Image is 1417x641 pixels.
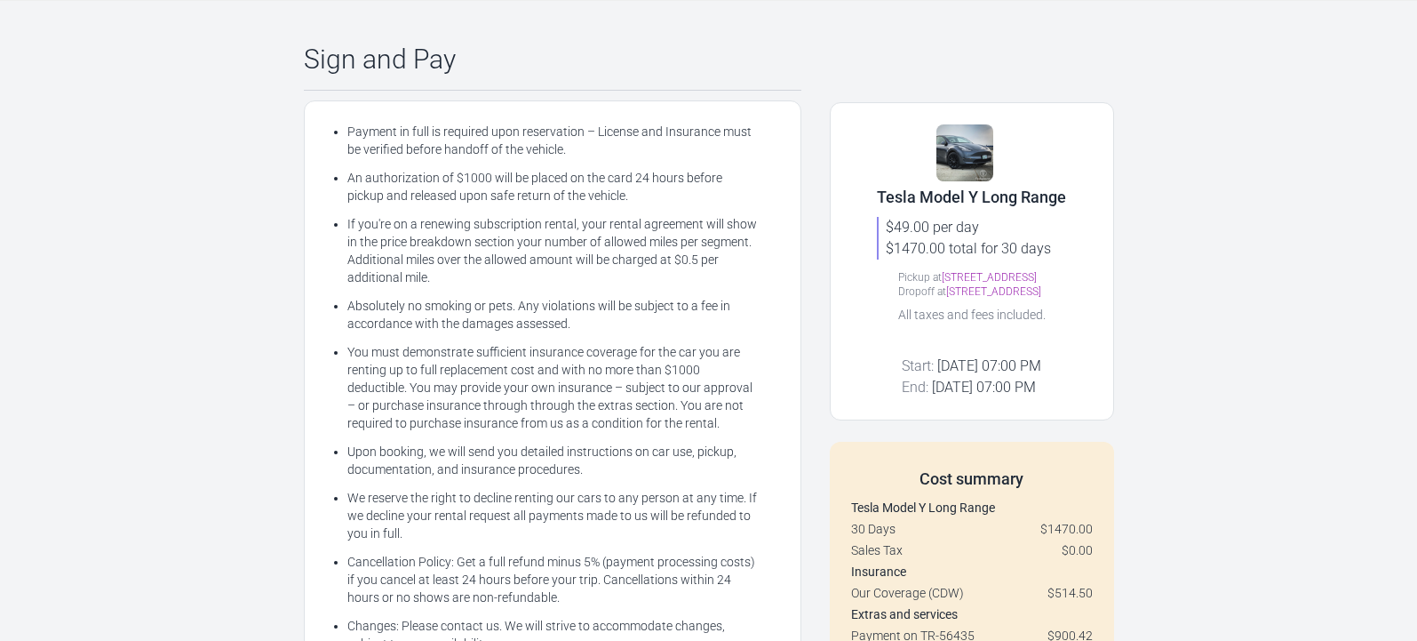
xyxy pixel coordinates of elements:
[902,379,928,396] span: End:
[851,541,1093,559] div: Sales Tax
[936,124,993,181] img: 255.png
[942,271,1037,284] a: [STREET_ADDRESS]
[851,565,906,579] strong: Insurance
[898,271,942,284] span: Pickup at
[886,217,1066,238] div: $49.00 per day
[937,357,1041,374] span: [DATE] 07:00 PM
[347,443,758,478] li: Upon booking, we will send you detailed instructions on car use, pickup, documentation, and insur...
[347,343,758,432] li: You must demonstrate sufficient insurance coverage for the car you are renting up to full replace...
[1062,541,1093,559] span: $0.00
[886,238,1066,260] div: $1470.00 total for 30 days
[851,584,1093,602] div: Our Coverage (CDW)
[347,169,758,204] li: An authorization of $1000 will be placed on the card 24 hours before pickup and released upon saf...
[898,306,1046,324] div: All taxes and fees included.
[347,123,758,158] li: Payment in full is required upon reservation – License and Insurance must be verified before hand...
[304,44,801,76] div: Sign and Pay
[1040,520,1093,538] span: $1470.00
[851,501,995,515] strong: Tesla Model Y Long Range
[851,520,1093,538] div: 30 Days
[347,297,758,333] li: Absolutely no smoking or pets. Any violations will be subject to a fee in accordance with the dam...
[1047,584,1093,602] span: $514.50
[877,185,1066,210] div: Tesla Model Y Long Range
[347,489,758,542] li: We reserve the right to decline renting our cars to any person at any time. If we decline your re...
[932,379,1036,396] span: [DATE] 07:00 PM
[851,467,1093,492] div: Cost summary
[347,215,758,286] li: If you're on a renewing subscription rental, your rental agreement will show in the price breakdo...
[946,285,1041,298] a: [STREET_ADDRESS]
[851,607,958,621] strong: Extras and services
[347,553,758,606] li: Cancellation Policy: Get a full refund minus 5% (payment processing costs) if you cancel at least...
[898,285,946,298] span: Dropoff at
[902,357,934,374] span: Start:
